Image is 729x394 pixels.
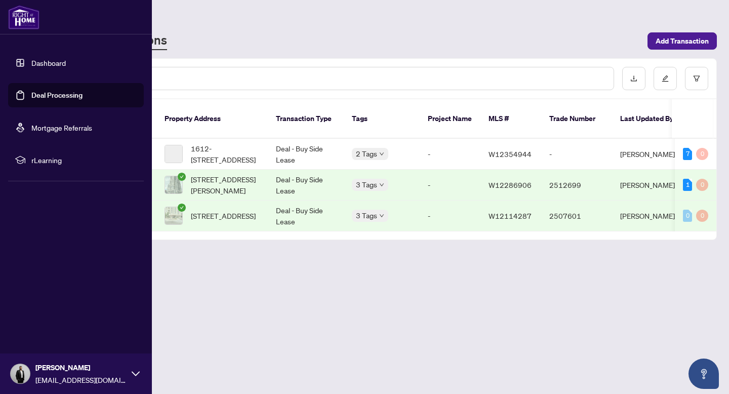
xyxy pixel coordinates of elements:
[683,179,692,191] div: 1
[268,139,344,170] td: Deal - Buy Side Lease
[356,210,377,221] span: 3 Tags
[683,210,692,222] div: 0
[268,99,344,139] th: Transaction Type
[31,91,83,100] a: Deal Processing
[178,173,186,181] span: check-circle
[156,99,268,139] th: Property Address
[420,99,480,139] th: Project Name
[654,67,677,90] button: edit
[268,170,344,201] td: Deal - Buy Side Lease
[541,170,612,201] td: 2512699
[489,149,532,159] span: W12354944
[8,5,39,29] img: logo
[191,174,260,196] span: [STREET_ADDRESS][PERSON_NAME]
[420,170,480,201] td: -
[630,75,637,82] span: download
[379,182,384,187] span: down
[480,99,541,139] th: MLS #
[656,33,709,49] span: Add Transaction
[489,180,532,189] span: W12286906
[683,148,692,160] div: 7
[541,139,612,170] td: -
[356,179,377,190] span: 3 Tags
[178,204,186,212] span: check-circle
[35,362,127,373] span: [PERSON_NAME]
[420,201,480,231] td: -
[165,176,182,193] img: thumbnail-img
[489,211,532,220] span: W12114287
[622,67,645,90] button: download
[35,374,127,385] span: [EMAIL_ADDRESS][DOMAIN_NAME]
[693,75,700,82] span: filter
[31,123,92,132] a: Mortgage Referrals
[191,210,256,221] span: [STREET_ADDRESS]
[662,75,669,82] span: edit
[11,364,30,383] img: Profile Icon
[688,359,719,389] button: Open asap
[268,201,344,231] td: Deal - Buy Side Lease
[541,99,612,139] th: Trade Number
[31,154,137,166] span: rLearning
[696,179,708,191] div: 0
[685,67,708,90] button: filter
[612,99,688,139] th: Last Updated By
[612,139,688,170] td: [PERSON_NAME]
[612,170,688,201] td: [PERSON_NAME]
[165,207,182,224] img: thumbnail-img
[31,58,66,67] a: Dashboard
[696,210,708,222] div: 0
[191,143,260,165] span: 1612-[STREET_ADDRESS]
[379,151,384,156] span: down
[356,148,377,160] span: 2 Tags
[696,148,708,160] div: 0
[647,32,717,50] button: Add Transaction
[379,213,384,218] span: down
[541,201,612,231] td: 2507601
[420,139,480,170] td: -
[344,99,420,139] th: Tags
[612,201,688,231] td: [PERSON_NAME]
